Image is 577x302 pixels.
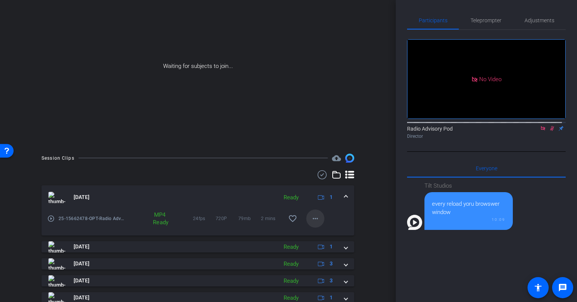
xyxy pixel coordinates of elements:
mat-expansion-panel-header: thumb-nail[DATE]Ready3 [42,275,354,287]
mat-icon: cloud_upload [332,154,341,163]
div: 10:09 [432,217,505,222]
div: Ready [280,277,302,285]
img: thumb-nail [48,258,65,270]
span: 3 [330,260,333,268]
div: thumb-nail[DATE]Ready1 [42,210,354,236]
div: Director [407,133,566,140]
div: every reload yoru browswer window [432,200,505,217]
span: [DATE] [74,294,89,302]
mat-expansion-panel-header: thumb-nail[DATE]Ready1 [42,241,354,253]
div: Ready [280,260,302,268]
mat-expansion-panel-header: thumb-nail[DATE]Ready1 [42,185,354,210]
span: 24fps [193,215,216,222]
span: 2 mins [261,215,284,222]
img: Session clips [345,154,354,163]
span: Adjustments [525,18,554,23]
mat-expansion-panel-header: thumb-nail[DATE]Ready3 [42,258,354,270]
div: Ready [280,193,302,202]
span: [DATE] [74,260,89,268]
span: Teleprompter [471,18,501,23]
mat-icon: favorite_border [288,214,297,223]
div: MP4 Ready [149,211,170,226]
img: thumb-nail [48,241,65,253]
div: Tilt Studios [424,182,513,190]
span: 3 [330,277,333,285]
img: thumb-nail [48,192,65,203]
mat-icon: play_circle_outline [47,215,55,222]
span: 25-15662478-OPT-Radio Advisory 2025-Radio Advisory 2025 - Q3-[PERSON_NAME] Del [PERSON_NAME]-2025... [59,215,125,222]
span: 720P [216,215,238,222]
span: [DATE] [74,193,89,201]
div: Radio Advisory Pod [407,125,566,140]
span: 1 [330,243,333,251]
span: [DATE] [74,277,89,285]
img: thumb-nail [48,275,65,287]
span: Participants [419,18,447,23]
img: Profile [407,215,422,230]
span: Everyone [476,166,497,171]
span: Destinations for your clips [332,154,341,163]
mat-icon: more_horiz [311,214,320,223]
mat-icon: message [558,283,567,292]
div: Ready [280,243,302,251]
div: Session Clips [42,154,74,162]
span: No Video [479,75,501,82]
mat-icon: accessibility [534,283,543,292]
span: [DATE] [74,243,89,251]
span: 1 [330,193,333,201]
span: 1 [330,294,333,302]
span: 79mb [238,215,261,222]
